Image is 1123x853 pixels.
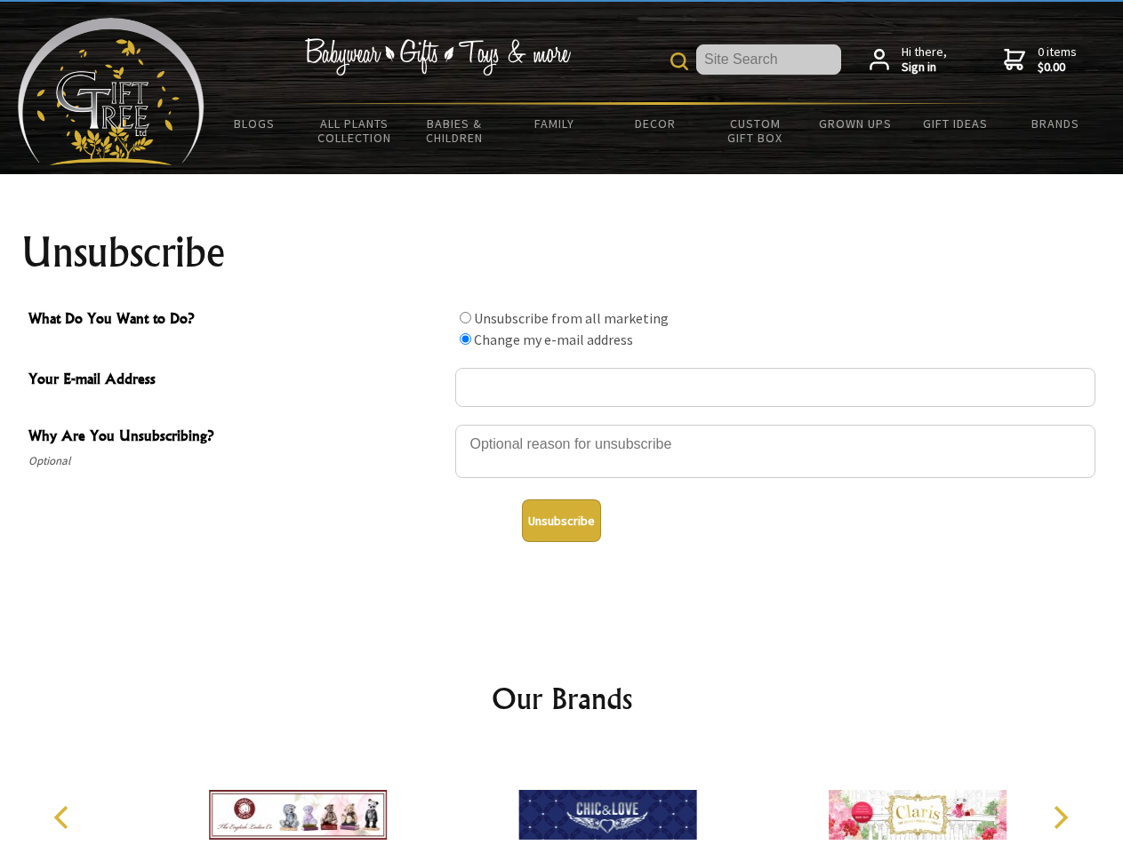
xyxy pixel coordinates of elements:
a: BLOGS [205,105,305,142]
a: Grown Ups [805,105,905,142]
a: Decor [605,105,705,142]
img: Babywear - Gifts - Toys & more [304,38,571,76]
strong: Sign in [902,60,947,76]
img: Babyware - Gifts - Toys and more... [18,18,205,165]
h1: Unsubscribe [21,231,1103,274]
a: Custom Gift Box [705,105,806,156]
input: Your E-mail Address [455,368,1095,407]
textarea: Why Are You Unsubscribing? [455,425,1095,478]
a: Gift Ideas [905,105,1006,142]
span: What Do You Want to Do? [28,307,446,333]
a: Brands [1006,105,1106,142]
a: All Plants Collection [305,105,405,156]
h2: Our Brands [36,677,1088,720]
strong: $0.00 [1038,60,1077,76]
a: Hi there,Sign in [870,44,947,76]
a: Babies & Children [405,105,505,156]
input: Site Search [696,44,841,75]
button: Previous [44,798,84,837]
button: Next [1040,798,1079,837]
span: Hi there, [902,44,947,76]
span: Why Are You Unsubscribing? [28,425,446,450]
a: 0 items$0.00 [1004,44,1077,76]
label: Change my e-mail address [474,331,633,348]
img: product search [670,52,688,70]
a: Family [505,105,606,142]
label: Unsubscribe from all marketing [474,309,669,327]
input: What Do You Want to Do? [460,333,471,345]
span: Your E-mail Address [28,368,446,394]
button: Unsubscribe [522,499,601,542]
span: Optional [28,450,446,472]
input: What Do You Want to Do? [460,312,471,323]
span: 0 items [1038,44,1077,76]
